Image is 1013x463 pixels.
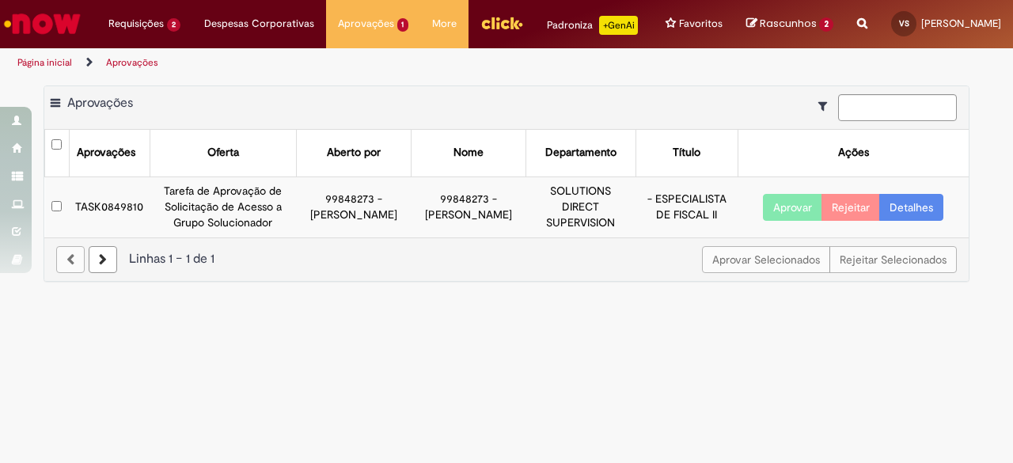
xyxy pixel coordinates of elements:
[17,56,72,69] a: Página inicial
[67,95,133,111] span: Aprovações
[69,130,150,176] th: Aprovações
[207,145,239,161] div: Oferta
[760,16,817,31] span: Rascunhos
[167,18,180,32] span: 2
[77,145,135,161] div: Aprovações
[635,176,738,237] td: - ESPECIALISTA DE FISCAL II
[480,11,523,35] img: click_logo_yellow_360x200.png
[679,16,723,32] span: Favoritos
[921,17,1001,30] span: [PERSON_NAME]
[821,194,880,221] button: Rejeitar
[453,145,484,161] div: Nome
[746,17,833,32] a: Rascunhos
[296,176,411,237] td: 99848273 - [PERSON_NAME]
[547,16,638,35] div: Padroniza
[525,176,635,237] td: SOLUTIONS DIRECT SUPERVISION
[763,194,822,221] button: Aprovar
[338,16,394,32] span: Aprovações
[432,16,457,32] span: More
[327,145,381,161] div: Aberto por
[150,176,296,237] td: Tarefa de Aprovação de Solicitação de Acesso a Grupo Solucionador
[838,145,869,161] div: Ações
[204,16,314,32] span: Despesas Corporativas
[899,18,909,28] span: VS
[56,250,957,268] div: Linhas 1 − 1 de 1
[819,17,833,32] span: 2
[12,48,663,78] ul: Trilhas de página
[69,176,150,237] td: TASK0849810
[599,16,638,35] p: +GenAi
[411,176,525,237] td: 99848273 - [PERSON_NAME]
[106,56,158,69] a: Aprovações
[108,16,164,32] span: Requisições
[879,194,943,221] a: Detalhes
[2,8,83,40] img: ServiceNow
[673,145,700,161] div: Título
[397,18,409,32] span: 1
[818,101,835,112] i: Mostrar filtros para: Suas Solicitações
[545,145,617,161] div: Departamento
